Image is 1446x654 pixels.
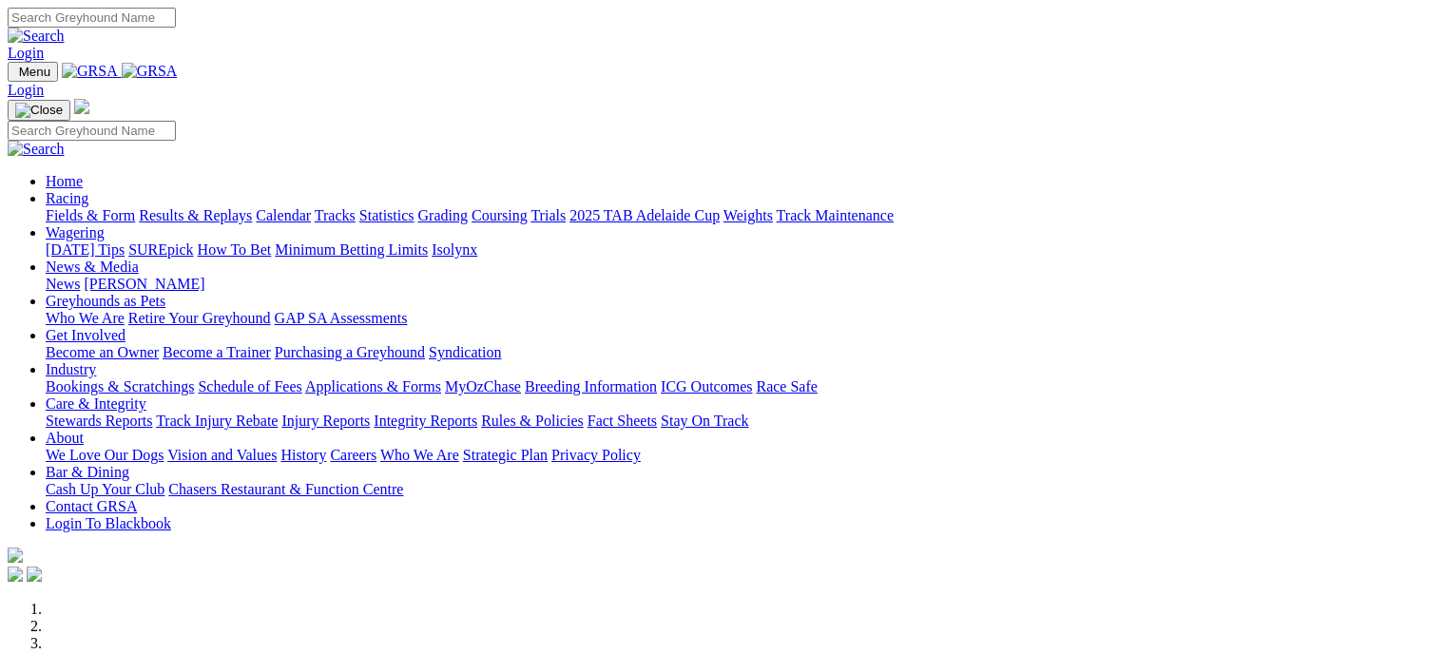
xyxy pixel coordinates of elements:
[8,121,176,141] input: Search
[8,62,58,82] button: Toggle navigation
[46,481,1438,498] div: Bar & Dining
[46,276,80,292] a: News
[46,464,129,480] a: Bar & Dining
[481,413,584,429] a: Rules & Policies
[46,413,1438,430] div: Care & Integrity
[46,259,139,275] a: News & Media
[198,241,272,258] a: How To Bet
[380,447,459,463] a: Who We Are
[46,207,135,223] a: Fields & Form
[275,241,428,258] a: Minimum Betting Limits
[472,207,528,223] a: Coursing
[256,207,311,223] a: Calendar
[463,447,548,463] a: Strategic Plan
[46,447,1438,464] div: About
[275,344,425,360] a: Purchasing a Greyhound
[46,395,146,412] a: Care & Integrity
[46,241,125,258] a: [DATE] Tips
[167,447,277,463] a: Vision and Values
[84,276,204,292] a: [PERSON_NAME]
[8,548,23,563] img: logo-grsa-white.png
[46,344,1438,361] div: Get Involved
[46,344,159,360] a: Become an Owner
[281,413,370,429] a: Injury Reports
[418,207,468,223] a: Grading
[46,498,137,514] a: Contact GRSA
[359,207,415,223] a: Statistics
[8,8,176,28] input: Search
[46,173,83,189] a: Home
[46,447,164,463] a: We Love Our Dogs
[661,413,748,429] a: Stay On Track
[46,310,125,326] a: Who We Are
[280,447,326,463] a: History
[723,207,773,223] a: Weights
[46,430,84,446] a: About
[46,241,1438,259] div: Wagering
[46,224,105,240] a: Wagering
[8,82,44,98] a: Login
[46,515,171,531] a: Login To Blackbook
[530,207,566,223] a: Trials
[8,28,65,45] img: Search
[46,310,1438,327] div: Greyhounds as Pets
[62,63,118,80] img: GRSA
[46,327,125,343] a: Get Involved
[429,344,501,360] a: Syndication
[315,207,356,223] a: Tracks
[15,103,63,118] img: Close
[8,141,65,158] img: Search
[27,567,42,582] img: twitter.svg
[569,207,720,223] a: 2025 TAB Adelaide Cup
[374,413,477,429] a: Integrity Reports
[432,241,477,258] a: Isolynx
[8,100,70,121] button: Toggle navigation
[46,378,194,394] a: Bookings & Scratchings
[305,378,441,394] a: Applications & Forms
[8,567,23,582] img: facebook.svg
[46,378,1438,395] div: Industry
[8,45,44,61] a: Login
[198,378,301,394] a: Schedule of Fees
[128,241,193,258] a: SUREpick
[163,344,271,360] a: Become a Trainer
[46,276,1438,293] div: News & Media
[46,293,165,309] a: Greyhounds as Pets
[122,63,178,80] img: GRSA
[551,447,641,463] a: Privacy Policy
[777,207,894,223] a: Track Maintenance
[661,378,752,394] a: ICG Outcomes
[74,99,89,114] img: logo-grsa-white.png
[168,481,403,497] a: Chasers Restaurant & Function Centre
[525,378,657,394] a: Breeding Information
[19,65,50,79] span: Menu
[330,447,376,463] a: Careers
[46,413,152,429] a: Stewards Reports
[156,413,278,429] a: Track Injury Rebate
[588,413,657,429] a: Fact Sheets
[275,310,408,326] a: GAP SA Assessments
[46,481,164,497] a: Cash Up Your Club
[445,378,521,394] a: MyOzChase
[128,310,271,326] a: Retire Your Greyhound
[46,190,88,206] a: Racing
[46,361,96,377] a: Industry
[756,378,817,394] a: Race Safe
[46,207,1438,224] div: Racing
[139,207,252,223] a: Results & Replays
